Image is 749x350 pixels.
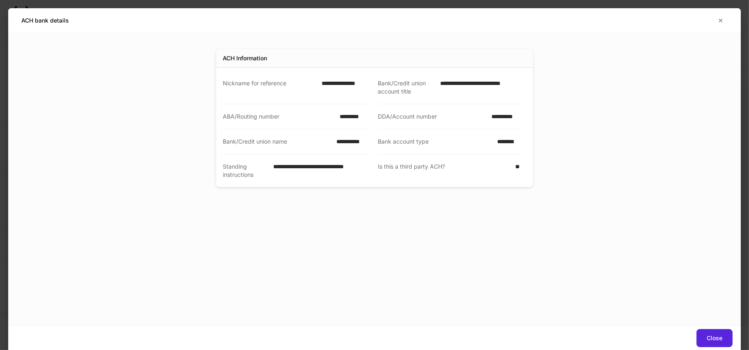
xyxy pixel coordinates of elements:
button: Close [696,329,733,347]
div: Standing instructions [223,162,268,179]
div: Nickname for reference [223,79,317,96]
div: Close [707,335,722,341]
div: Bank/Credit union account title [378,79,435,96]
div: DDA/Account number [378,112,486,121]
div: Is this a third party ACH? [378,162,510,179]
div: ABA/Routing number [223,112,335,121]
div: Bank/Credit union name [223,137,331,146]
div: ACH Information [223,54,267,62]
div: Bank account type [378,137,492,146]
h5: ACH bank details [21,16,69,25]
